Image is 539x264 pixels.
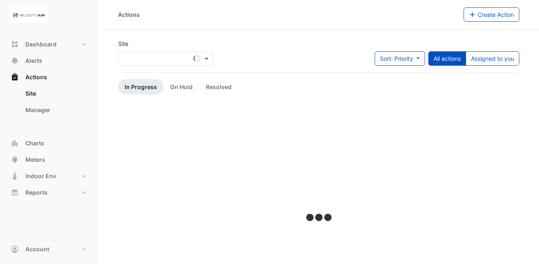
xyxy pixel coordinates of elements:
button: Reports [7,184,92,201]
img: Company Logo [10,7,47,23]
span: Dashboard [25,40,57,48]
app-icon: Charts [11,139,19,147]
app-icon: Actions [11,73,19,81]
span: Reports [25,188,48,197]
button: Assigned to you [466,51,519,66]
button: Account [7,241,92,257]
button: All actions [428,51,466,66]
app-icon: Dashboard [11,40,19,48]
button: Sort: Priority [375,51,425,66]
button: Charts [7,135,92,152]
button: Alerts [7,53,92,69]
app-icon: Meters [11,156,19,164]
span: Charts [25,139,44,147]
button: Actions [7,69,92,85]
div: Actions [118,10,140,19]
span: Alerts [25,57,42,65]
a: Resolved [199,79,238,94]
span: Actions [25,73,47,81]
a: In Progress [118,79,164,94]
app-icon: Reports [11,188,19,197]
div: Actions [7,85,92,122]
span: Indoor Env [25,172,56,180]
span: Account [25,245,49,253]
button: Indoor Env [7,168,92,184]
button: Create Action [464,7,520,22]
span: Sort: Priority [380,55,413,62]
span: Meters [25,156,45,164]
button: Meters [7,152,92,168]
app-icon: Indoor Env [11,172,19,180]
a: Site [19,85,92,102]
label: Site [118,39,128,48]
app-icon: Alerts [11,57,19,65]
a: Manager [19,102,92,118]
span: Create Action [478,11,514,18]
button: Dashboard [7,36,92,53]
a: On Hold [164,79,199,94]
